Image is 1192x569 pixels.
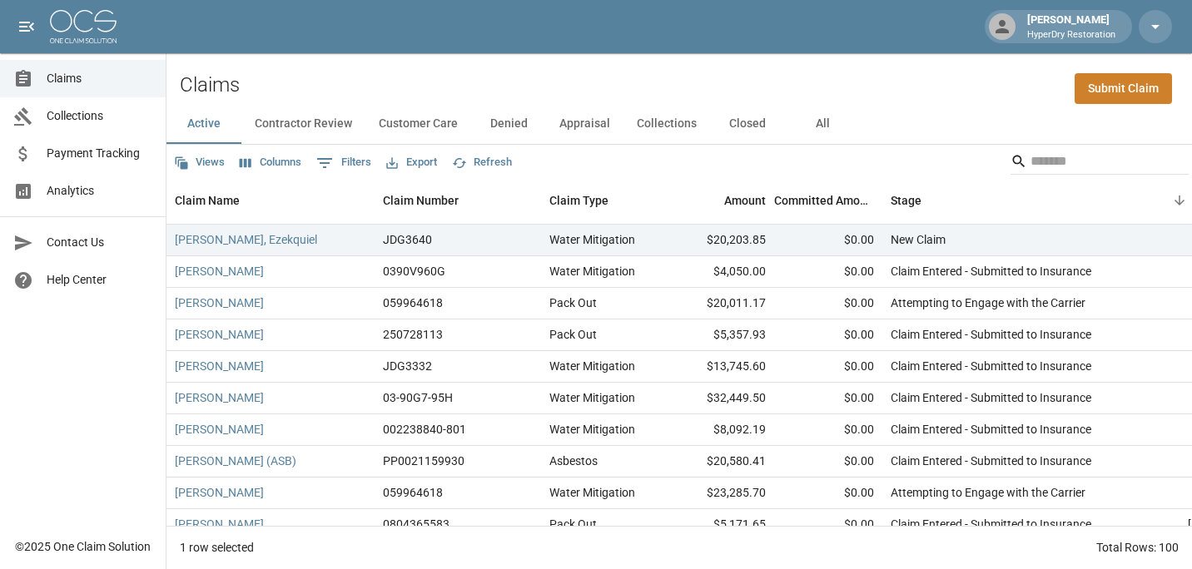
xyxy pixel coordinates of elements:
[774,177,882,224] div: Committed Amount
[774,319,882,351] div: $0.00
[549,453,598,469] div: Asbestos
[10,10,43,43] button: open drawer
[383,177,459,224] div: Claim Number
[180,73,240,97] h2: Claims
[774,383,882,414] div: $0.00
[175,389,264,406] a: [PERSON_NAME]
[180,539,254,556] div: 1 row selected
[774,256,882,288] div: $0.00
[774,414,882,446] div: $0.00
[891,484,1085,501] div: Attempting to Engage with the Carrier
[382,150,441,176] button: Export
[710,104,785,144] button: Closed
[666,177,774,224] div: Amount
[175,421,264,438] a: [PERSON_NAME]
[170,150,229,176] button: Views
[666,446,774,477] div: $20,580.41
[383,389,453,406] div: 03-90G7-95H
[666,383,774,414] div: $32,449.50
[1021,12,1122,42] div: [PERSON_NAME]
[383,516,449,532] div: 0804365583
[312,150,375,176] button: Show filters
[666,225,774,256] div: $20,203.85
[549,177,608,224] div: Claim Type
[549,263,635,280] div: Water Mitigation
[891,177,921,224] div: Stage
[724,177,766,224] div: Amount
[47,70,152,87] span: Claims
[175,263,264,280] a: [PERSON_NAME]
[47,107,152,125] span: Collections
[50,10,117,43] img: ocs-logo-white-transparent.png
[549,389,635,406] div: Water Mitigation
[1011,148,1189,178] div: Search
[47,182,152,200] span: Analytics
[666,256,774,288] div: $4,050.00
[666,351,774,383] div: $13,745.60
[241,104,365,144] button: Contractor Review
[175,326,264,343] a: [PERSON_NAME]
[891,326,1091,343] div: Claim Entered - Submitted to Insurance
[666,414,774,446] div: $8,092.19
[666,288,774,319] div: $20,011.17
[549,421,635,438] div: Water Mitigation
[383,453,464,469] div: PP0021159930
[774,225,882,256] div: $0.00
[1027,28,1115,42] p: HyperDry Restoration
[166,177,375,224] div: Claim Name
[774,509,882,541] div: $0.00
[383,263,445,280] div: 0390V960G
[175,358,264,374] a: [PERSON_NAME]
[1168,189,1191,212] button: Sort
[47,145,152,162] span: Payment Tracking
[448,150,516,176] button: Refresh
[541,177,666,224] div: Claim Type
[15,538,151,555] div: © 2025 One Claim Solution
[175,484,264,501] a: [PERSON_NAME]
[549,516,597,532] div: Pack Out
[774,177,874,224] div: Committed Amount
[383,484,443,501] div: 059964618
[175,177,240,224] div: Claim Name
[365,104,471,144] button: Customer Care
[471,104,546,144] button: Denied
[891,516,1091,532] div: Claim Entered - Submitted to Insurance
[166,104,1192,144] div: dynamic tabs
[383,358,432,374] div: JDG3332
[549,358,635,374] div: Water Mitigation
[47,271,152,289] span: Help Center
[891,231,946,248] div: New Claim
[666,477,774,509] div: $23,285.70
[175,453,296,469] a: [PERSON_NAME] (ASB)
[891,453,1091,469] div: Claim Entered - Submitted to Insurance
[891,421,1091,438] div: Claim Entered - Submitted to Insurance
[47,234,152,251] span: Contact Us
[666,319,774,351] div: $5,357.93
[549,484,635,501] div: Water Mitigation
[383,421,466,438] div: 002238840-801
[549,231,635,248] div: Water Mitigation
[785,104,860,144] button: All
[774,446,882,477] div: $0.00
[166,104,241,144] button: Active
[623,104,710,144] button: Collections
[175,231,317,248] a: [PERSON_NAME], Ezekquiel
[375,177,541,224] div: Claim Number
[891,263,1091,280] div: Claim Entered - Submitted to Insurance
[891,358,1091,374] div: Claim Entered - Submitted to Insurance
[175,294,264,311] a: [PERSON_NAME]
[236,150,305,176] button: Select columns
[774,288,882,319] div: $0.00
[666,509,774,541] div: $5,171.65
[1096,539,1179,556] div: Total Rows: 100
[383,294,443,311] div: 059964618
[549,326,597,343] div: Pack Out
[1075,73,1172,104] a: Submit Claim
[383,231,432,248] div: JDG3640
[774,351,882,383] div: $0.00
[175,516,264,532] a: [PERSON_NAME]
[546,104,623,144] button: Appraisal
[774,477,882,509] div: $0.00
[549,294,597,311] div: Pack Out
[882,177,1132,224] div: Stage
